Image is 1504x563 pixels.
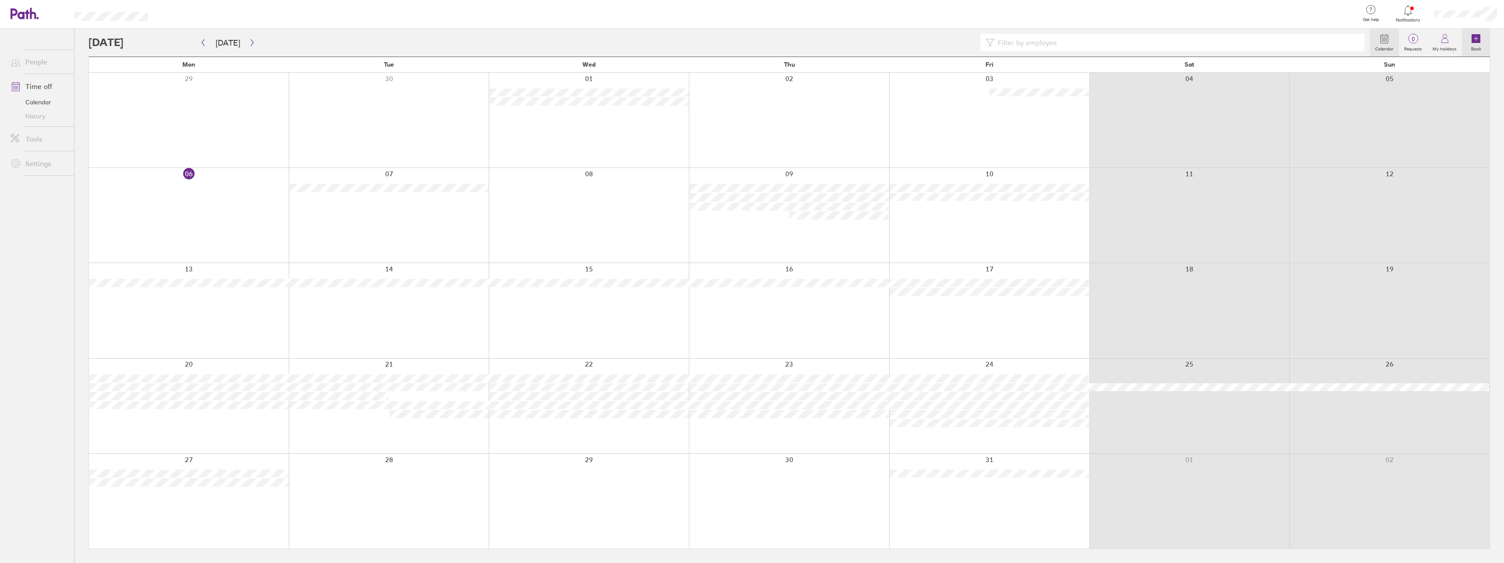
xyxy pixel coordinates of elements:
span: Notifications [1394,18,1422,23]
a: Calendar [1370,29,1399,57]
span: Tue [384,61,394,68]
a: 0Requests [1399,29,1427,57]
span: Get help [1357,17,1385,22]
a: Time off [4,78,74,95]
span: Sun [1384,61,1395,68]
a: Tools [4,130,74,148]
label: My holidays [1427,44,1462,52]
a: Settings [4,155,74,172]
label: Calendar [1370,44,1399,52]
span: 0 [1399,36,1427,43]
label: Requests [1399,44,1427,52]
span: Wed [582,61,596,68]
span: Fri [986,61,993,68]
input: Filter by employee [994,34,1359,51]
a: Book [1462,29,1490,57]
a: My holidays [1427,29,1462,57]
span: Mon [182,61,195,68]
span: Sat [1185,61,1194,68]
a: Calendar [4,95,74,109]
a: Notifications [1394,4,1422,23]
a: People [4,53,74,71]
a: History [4,109,74,123]
button: [DATE] [209,36,247,50]
label: Book [1466,44,1486,52]
span: Thu [784,61,795,68]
